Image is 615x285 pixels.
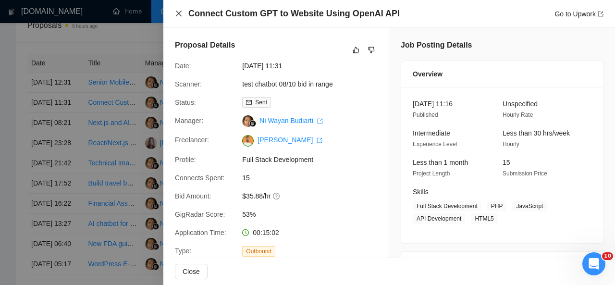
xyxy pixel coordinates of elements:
[503,141,519,148] span: Hourly
[175,80,202,88] span: Scanner:
[175,117,203,124] span: Manager:
[413,159,468,166] span: Less than 1 month
[487,201,507,211] span: PHP
[503,159,510,166] span: 15
[175,192,211,200] span: Bid Amount:
[242,61,386,71] span: [DATE] 11:31
[175,39,235,51] h5: Proposal Details
[175,10,183,18] button: Close
[242,135,254,147] img: c1NLmzrk-0pBZjOo1nLSJnOz0itNHKTdmMHAt8VIsLFzaWqqsJDJtcFyV3OYvrqgu3
[366,44,377,56] button: dislike
[188,8,400,20] h4: Connect Custom GPT to Website Using OpenAI API
[242,173,386,183] span: 15
[353,46,359,54] span: like
[255,99,267,106] span: Sent
[259,117,322,124] a: Ni Wayan Budiarti export
[175,211,225,218] span: GigRadar Score:
[175,136,209,144] span: Freelancer:
[503,112,533,118] span: Hourly Rate
[350,44,362,56] button: like
[183,266,200,277] span: Close
[175,247,191,255] span: Type:
[242,191,386,201] span: $35.88/hr
[242,229,249,236] span: clock-circle
[413,100,453,108] span: [DATE] 11:16
[503,170,547,177] span: Submission Price
[598,11,603,17] span: export
[401,39,472,51] h5: Job Posting Details
[317,137,322,143] span: export
[249,120,256,127] img: gigradar-bm.png
[175,10,183,17] span: close
[242,246,275,257] span: Outbound
[175,62,191,70] span: Date:
[413,170,450,177] span: Project Length
[317,118,323,124] span: export
[246,99,252,105] span: mail
[242,80,332,88] a: test chatbot 08/10 bid in range
[512,201,547,211] span: JavaScript
[413,188,429,196] span: Skills
[413,141,457,148] span: Experience Level
[242,154,386,165] span: Full Stack Development
[175,264,208,279] button: Close
[413,129,450,137] span: Intermediate
[175,99,196,106] span: Status:
[503,100,538,108] span: Unspecified
[175,229,226,236] span: Application Time:
[554,10,603,18] a: Go to Upworkexport
[413,213,465,224] span: API Development
[242,209,386,220] span: 53%
[413,252,591,278] div: Client Details
[253,229,279,236] span: 00:15:02
[413,201,481,211] span: Full Stack Development
[368,46,375,54] span: dislike
[273,192,281,200] span: question-circle
[602,252,613,260] span: 10
[175,174,225,182] span: Connects Spent:
[258,136,322,144] a: [PERSON_NAME] export
[503,129,570,137] span: Less than 30 hrs/week
[413,112,438,118] span: Published
[413,69,443,79] span: Overview
[471,213,497,224] span: HTML5
[582,252,605,275] iframe: Intercom live chat
[175,156,196,163] span: Profile:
